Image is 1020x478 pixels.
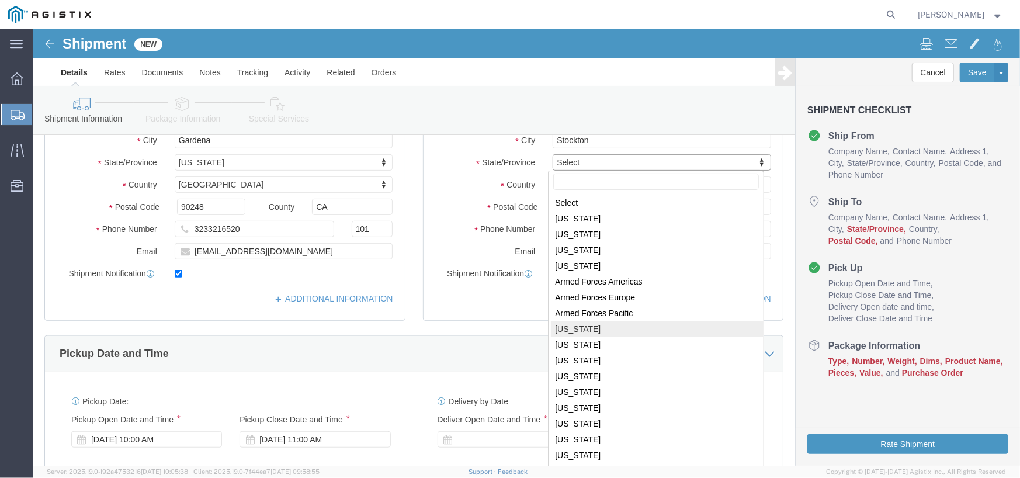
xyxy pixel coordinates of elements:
a: Support [469,468,498,475]
span: [DATE] 10:05:38 [141,468,188,475]
button: [PERSON_NAME] [918,8,1004,22]
span: Copyright © [DATE]-[DATE] Agistix Inc., All Rights Reserved [826,467,1006,477]
span: [DATE] 09:58:55 [270,468,320,475]
span: Server: 2025.19.0-192a4753216 [47,468,188,475]
img: logo [8,6,91,23]
a: Feedback [498,468,528,475]
iframe: FS Legacy Container [33,29,1020,466]
span: Client: 2025.19.0-7f44ea7 [193,468,320,475]
span: Tanya Lee [918,8,985,21]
